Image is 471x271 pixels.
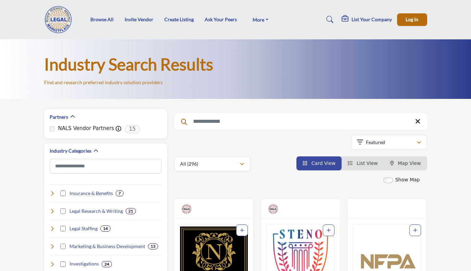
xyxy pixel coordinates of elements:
[352,16,392,23] h5: List Your Company
[90,16,114,22] a: Browse All
[205,16,237,22] a: Ask Your Peers
[100,225,111,232] div: 14 Results For Legal Staffing
[413,228,417,233] a: Add To List
[398,160,421,166] span: Map View
[60,244,66,249] input: Select Marketing & Business Development checkbox
[50,159,162,173] input: Search Category
[406,16,418,22] span: Log In
[118,191,121,196] b: 7
[58,125,114,132] label: NALS Vendor Partners
[69,260,99,267] h4: Investigations: Gathering information and evidence for cases
[104,262,109,267] b: 24
[44,54,213,75] h1: Industry Search Results
[44,6,76,33] img: Site Logo
[50,147,91,154] h2: Industry Categories
[320,14,338,25] a: Search
[125,16,153,22] a: Invite Vendor
[180,160,198,167] p: All (296)
[248,15,273,24] a: More
[44,79,163,86] p: Find and research preferred industry solution providers
[116,190,124,196] div: 7 Results For Insurance & Benefits
[69,243,145,250] h4: Marketing & Business Development: Helping law firms grow and attract clients
[103,226,108,231] b: 14
[303,160,335,166] a: View Card
[69,208,123,215] h4: Legal Research & Writing: Assisting with legal research and document drafting
[342,15,392,24] div: List Your Company
[174,156,250,171] button: All (296)
[50,114,68,120] h2: Partners
[50,126,55,131] input: NALS Vendor Partners checkbox
[327,228,331,233] a: Add To List
[366,139,385,146] p: Featured
[60,226,66,231] input: Select Legal Staffing checkbox
[384,156,427,170] li: Map View
[151,244,155,249] b: 13
[390,160,421,166] a: Map View
[395,176,420,183] label: Show Map
[357,160,378,166] span: List View
[164,16,194,22] a: Create Listing
[296,156,342,170] li: Card View
[60,261,66,267] input: Select Investigations checkbox
[69,225,98,232] h4: Legal Staffing: Providing personnel to support law firm operations
[268,204,278,214] img: NALS Vendor Partners Badge Icon
[174,113,427,130] input: Search Keyword
[148,243,158,249] div: 13 Results For Marketing & Business Development
[60,191,66,196] input: Select Insurance & Benefits checkbox
[311,160,335,166] span: Card View
[397,13,427,26] button: Log In
[102,261,112,267] div: 24 Results For Investigations
[60,208,66,214] input: Select Legal Research & Writing checkbox
[69,190,113,197] h4: Insurance & Benefits: Mitigating risk and attracting talent through benefits
[128,209,133,214] b: 21
[348,160,378,166] a: View List
[181,204,192,214] img: NALS Vendor Partners Badge Icon
[125,125,140,133] span: 15
[240,228,244,233] a: Add To List
[342,156,384,170] li: List View
[351,135,427,150] button: Featured
[126,208,136,214] div: 21 Results For Legal Research & Writing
